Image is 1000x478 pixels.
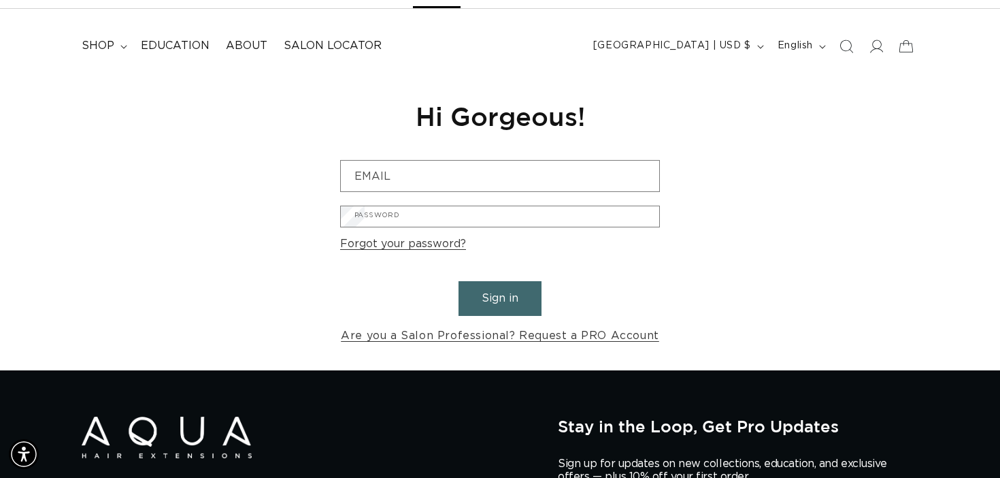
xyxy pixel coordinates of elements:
a: Education [133,31,218,61]
button: Sign in [459,281,541,316]
iframe: Chat Widget [695,22,1000,478]
span: Salon Locator [284,39,382,53]
h1: Hi Gorgeous! [340,99,660,133]
input: Email [341,161,659,191]
button: [GEOGRAPHIC_DATA] | USD $ [585,33,769,59]
span: shop [82,39,114,53]
a: Forgot your password? [340,234,466,254]
span: About [226,39,267,53]
span: Education [141,39,210,53]
a: Salon Locator [276,31,390,61]
div: Accessibility Menu [9,439,39,469]
h2: Stay in the Loop, Get Pro Updates [558,417,918,436]
span: [GEOGRAPHIC_DATA] | USD $ [593,39,751,53]
img: Aqua Hair Extensions [82,417,252,458]
summary: shop [73,31,133,61]
a: About [218,31,276,61]
a: Are you a Salon Professional? Request a PRO Account [341,326,659,346]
